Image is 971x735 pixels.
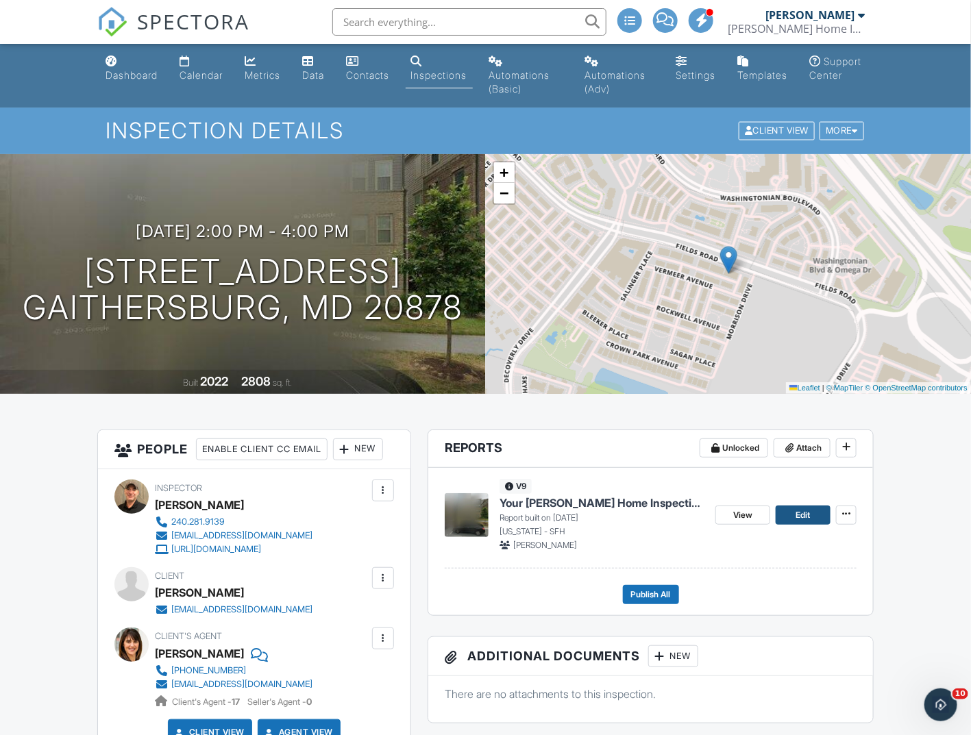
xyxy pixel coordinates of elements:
[200,374,228,388] div: 2022
[341,49,395,88] a: Contacts
[676,69,715,81] div: Settings
[171,516,225,527] div: 240.281.9139
[172,697,242,707] span: Client's Agent -
[297,49,330,88] a: Data
[155,571,184,581] span: Client
[406,49,473,88] a: Inspections
[171,604,312,615] div: [EMAIL_ADDRESS][DOMAIN_NAME]
[97,7,127,37] img: The Best Home Inspection Software - Spectora
[494,162,515,183] a: Zoom in
[183,377,198,388] span: Built
[155,631,222,641] span: Client's Agent
[428,637,873,676] h3: Additional Documents
[232,697,240,707] strong: 17
[765,8,855,22] div: [PERSON_NAME]
[489,69,550,95] div: Automations (Basic)
[23,253,463,326] h1: [STREET_ADDRESS] Gaithersburg, MD 20878
[273,377,292,388] span: sq. ft.
[302,69,324,81] div: Data
[865,384,968,392] a: © OpenStreetMap contributors
[180,69,223,81] div: Calendar
[171,665,246,676] div: [PHONE_NUMBER]
[826,384,863,392] a: © MapTiler
[155,529,312,543] a: [EMAIL_ADDRESS][DOMAIN_NAME]
[155,515,312,529] a: 240.281.9139
[670,49,721,88] a: Settings
[333,438,383,460] div: New
[728,22,865,36] div: Funkhouser Home Inspections
[739,122,815,140] div: Client View
[732,49,793,88] a: Templates
[804,49,871,88] a: Support Center
[580,49,660,102] a: Automations (Advanced)
[500,164,508,181] span: +
[196,438,328,460] div: Enable Client CC Email
[737,69,787,81] div: Templates
[809,55,861,81] div: Support Center
[137,7,249,36] span: SPECTORA
[155,664,312,677] a: [PHONE_NUMBER]
[924,688,957,721] iframe: Intercom live chat
[239,49,286,88] a: Metrics
[155,582,244,603] div: [PERSON_NAME]
[100,49,163,88] a: Dashboard
[155,603,312,616] a: [EMAIL_ADDRESS][DOMAIN_NAME]
[720,246,737,274] img: Marker
[789,384,820,392] a: Leaflet
[136,222,349,240] h3: [DATE] 2:00 pm - 4:00 pm
[155,677,312,691] a: [EMAIL_ADDRESS][DOMAIN_NAME]
[247,697,312,707] span: Seller's Agent -
[585,69,646,95] div: Automations (Adv)
[174,49,228,88] a: Calendar
[97,18,249,47] a: SPECTORA
[952,688,968,699] span: 10
[171,530,312,541] div: [EMAIL_ADDRESS][DOMAIN_NAME]
[98,430,410,469] h3: People
[106,69,158,81] div: Dashboard
[411,69,467,81] div: Inspections
[500,184,508,201] span: −
[245,69,280,81] div: Metrics
[445,686,857,701] p: There are no attachments to this inspection.
[171,544,261,555] div: [URL][DOMAIN_NAME]
[306,697,312,707] strong: 0
[106,119,865,142] h1: Inspection Details
[171,679,312,690] div: [EMAIL_ADDRESS][DOMAIN_NAME]
[822,384,824,392] span: |
[648,645,698,667] div: New
[332,8,606,36] input: Search everything...
[155,643,244,664] a: [PERSON_NAME]
[155,543,312,556] a: [URL][DOMAIN_NAME]
[155,495,244,515] div: [PERSON_NAME]
[346,69,389,81] div: Contacts
[484,49,569,102] a: Automations (Basic)
[494,183,515,203] a: Zoom out
[155,483,202,493] span: Inspector
[241,374,271,388] div: 2808
[737,125,818,135] a: Client View
[820,122,864,140] div: More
